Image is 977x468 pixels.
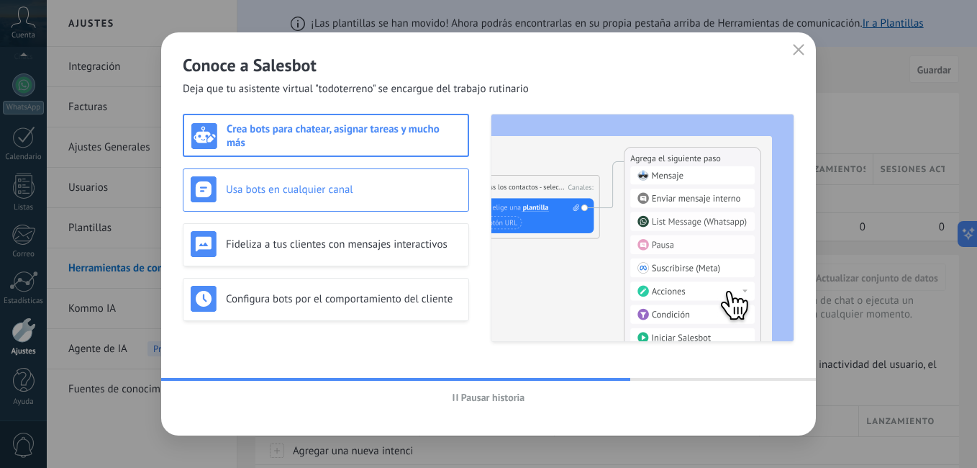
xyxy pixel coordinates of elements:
h3: Configura bots por el comportamiento del cliente [226,292,461,306]
h3: Crea bots para chatear, asignar tareas y mucho más [227,122,460,150]
button: Pausar historia [446,387,532,408]
h3: Fideliza a tus clientes con mensajes interactivos [226,238,461,251]
h3: Usa bots en cualquier canal [226,183,461,197]
span: Deja que tu asistente virtual "todoterreno" se encargue del trabajo rutinario [183,82,529,96]
h2: Conoce a Salesbot [183,54,794,76]
span: Pausar historia [461,392,525,402]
